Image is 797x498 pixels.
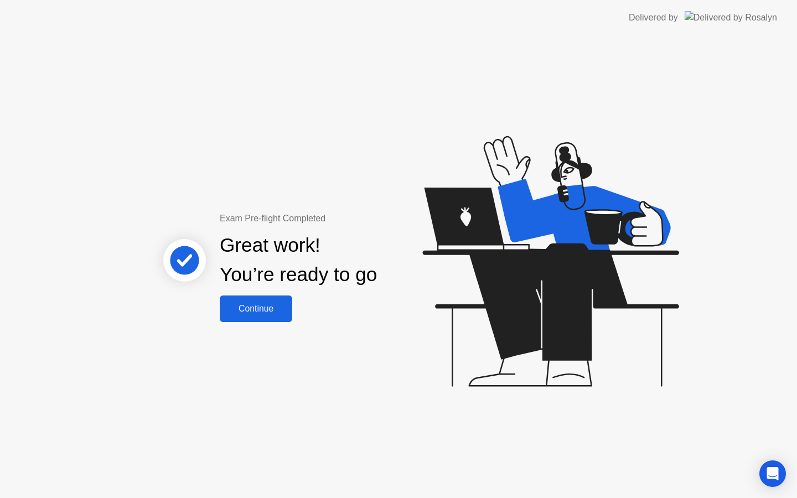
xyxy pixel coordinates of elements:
div: Exam Pre-flight Completed [220,212,448,225]
div: Great work! You’re ready to go [220,231,377,289]
button: Continue [220,295,292,322]
div: Open Intercom Messenger [759,460,786,487]
img: Delivered by Rosalyn [685,11,777,24]
div: Delivered by [629,11,678,24]
div: Continue [223,304,289,314]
